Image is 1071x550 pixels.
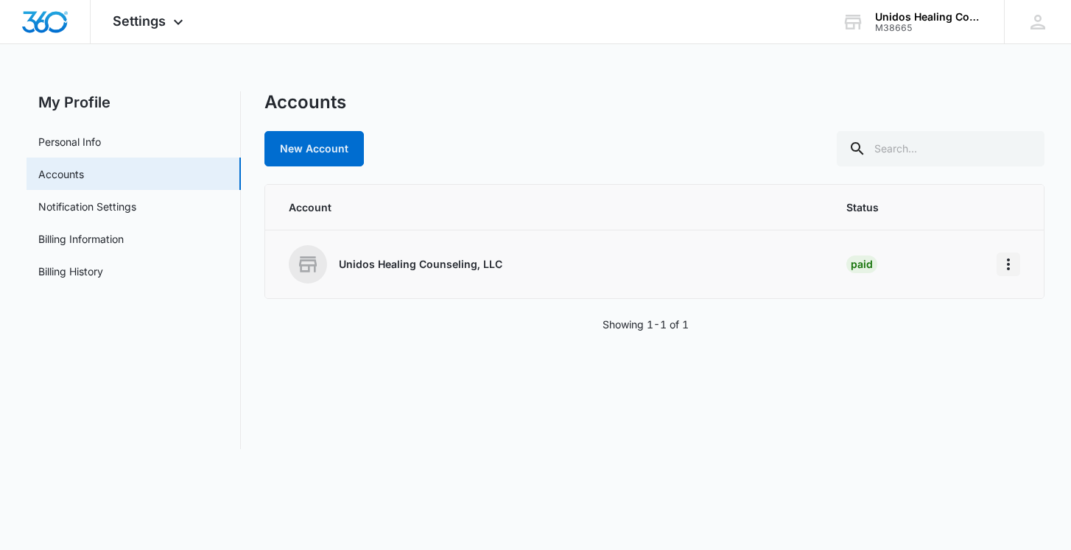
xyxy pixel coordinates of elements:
p: Unidos Healing Counseling, LLC [339,257,502,272]
span: Settings [113,13,166,29]
a: Accounts [38,166,84,182]
button: Home [997,253,1020,276]
a: Notification Settings [38,199,136,214]
a: New Account [264,131,364,166]
a: Billing History [38,264,103,279]
h2: My Profile [27,91,241,113]
h1: Accounts [264,91,346,113]
a: Personal Info [38,134,101,149]
div: Paid [846,255,877,273]
div: account name [875,11,983,23]
a: Billing Information [38,231,124,247]
span: Account [289,200,811,215]
span: Status [846,200,961,215]
input: Search... [837,131,1044,166]
p: Showing 1-1 of 1 [603,317,689,332]
div: account id [875,23,983,33]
